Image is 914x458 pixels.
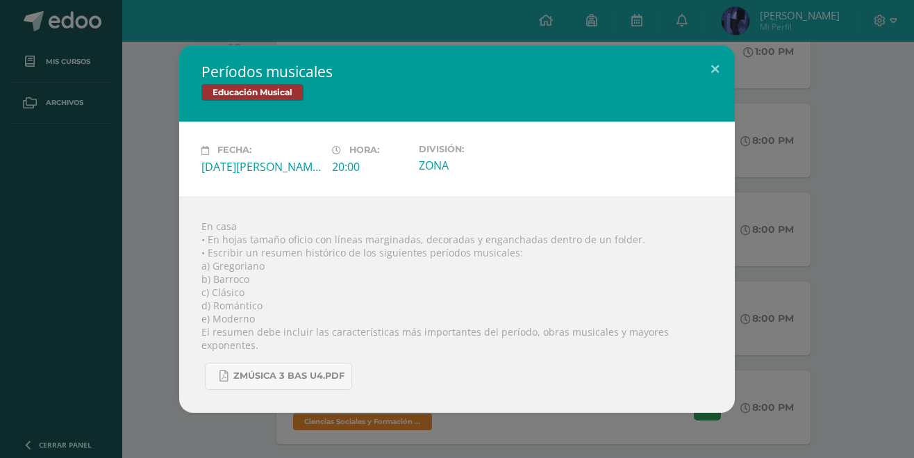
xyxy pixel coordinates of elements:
span: Hora: [349,145,379,156]
div: En casa • En hojas tamaño oficio con líneas marginadas, decoradas y enganchadas dentro de un fold... [179,197,735,413]
span: Fecha: [217,145,251,156]
div: ZONA [419,158,538,173]
label: División: [419,144,538,154]
a: Zmúsica 3 Bas U4.pdf [205,363,352,390]
div: [DATE][PERSON_NAME] [201,159,321,174]
span: Zmúsica 3 Bas U4.pdf [233,370,344,382]
h2: Períodos musicales [201,62,713,81]
button: Close (Esc) [695,45,735,92]
div: 20:00 [332,159,408,174]
span: Educación Musical [201,84,304,101]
